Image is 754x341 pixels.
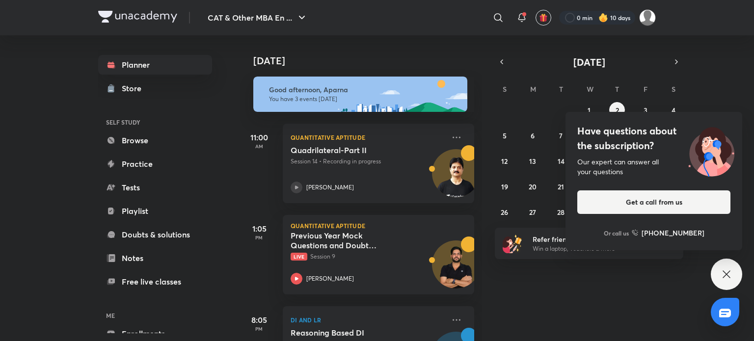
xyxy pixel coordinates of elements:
[609,102,625,118] button: October 2, 2025
[536,10,551,26] button: avatar
[531,131,535,140] abbr: October 6, 2025
[533,244,653,253] p: Win a laptop, vouchers & more
[240,235,279,240] p: PM
[638,102,653,118] button: October 3, 2025
[529,208,536,217] abbr: October 27, 2025
[98,79,212,98] a: Store
[98,201,212,221] a: Playlist
[558,157,565,166] abbr: October 14, 2025
[553,153,569,169] button: October 14, 2025
[240,223,279,235] h5: 1:05
[509,55,670,69] button: [DATE]
[98,178,212,197] a: Tests
[503,234,522,253] img: referral
[559,84,563,94] abbr: Tuesday
[497,179,512,194] button: October 19, 2025
[98,307,212,324] h6: ME
[644,84,647,94] abbr: Friday
[240,131,279,143] h5: 11:00
[632,228,704,238] a: [PHONE_NUMBER]
[598,13,608,23] img: streak
[497,128,512,143] button: October 5, 2025
[587,84,593,94] abbr: Wednesday
[525,179,540,194] button: October 20, 2025
[306,183,354,192] p: [PERSON_NAME]
[533,234,653,244] h6: Refer friends
[553,204,569,220] button: October 28, 2025
[291,223,466,229] p: Quantitative Aptitude
[588,105,591,115] abbr: October 1, 2025
[432,246,480,293] img: Avatar
[577,190,730,214] button: Get a call from us
[291,145,413,155] h5: Quadrilateral-Part II
[604,229,629,237] p: Or call us
[98,114,212,131] h6: SELF STUDY
[616,105,619,115] abbr: October 2, 2025
[98,131,212,150] a: Browse
[680,124,742,177] img: ttu_illustration_new.svg
[291,157,445,166] p: Session 14 • Recording in progress
[202,8,314,27] button: CAT & Other MBA En ...
[240,314,279,326] h5: 8:05
[639,9,656,26] img: Aparna Dubey
[432,155,480,202] img: Avatar
[577,124,730,153] h4: Have questions about the subscription?
[240,143,279,149] p: AM
[122,82,147,94] div: Store
[291,253,307,261] span: Live
[98,248,212,268] a: Notes
[539,13,548,22] img: avatar
[559,131,563,140] abbr: October 7, 2025
[615,84,619,94] abbr: Thursday
[291,252,445,261] p: Session 9
[98,154,212,174] a: Practice
[291,314,445,326] p: DI and LR
[577,157,730,177] div: Our expert can answer all your questions
[557,208,565,217] abbr: October 28, 2025
[642,228,704,238] h6: [PHONE_NUMBER]
[503,131,507,140] abbr: October 5, 2025
[672,105,675,115] abbr: October 4, 2025
[269,85,458,94] h6: Good afternoon, Aparna
[529,157,536,166] abbr: October 13, 2025
[306,274,354,283] p: [PERSON_NAME]
[553,179,569,194] button: October 21, 2025
[253,77,467,112] img: afternoon
[291,328,413,338] h5: Reasoning Based DI
[525,153,540,169] button: October 13, 2025
[672,84,675,94] abbr: Saturday
[558,182,564,191] abbr: October 21, 2025
[553,128,569,143] button: October 7, 2025
[253,55,484,67] h4: [DATE]
[291,131,445,143] p: Quantitative Aptitude
[98,11,177,23] img: Company Logo
[497,204,512,220] button: October 26, 2025
[525,204,540,220] button: October 27, 2025
[98,55,212,75] a: Planner
[501,208,508,217] abbr: October 26, 2025
[240,326,279,332] p: PM
[581,102,597,118] button: October 1, 2025
[529,182,537,191] abbr: October 20, 2025
[497,153,512,169] button: October 12, 2025
[269,95,458,103] p: You have 3 events [DATE]
[503,84,507,94] abbr: Sunday
[501,182,508,191] abbr: October 19, 2025
[666,102,681,118] button: October 4, 2025
[98,272,212,291] a: Free live classes
[525,128,540,143] button: October 6, 2025
[98,11,177,25] a: Company Logo
[501,157,508,166] abbr: October 12, 2025
[98,225,212,244] a: Doubts & solutions
[573,55,605,69] span: [DATE]
[644,105,647,115] abbr: October 3, 2025
[530,84,536,94] abbr: Monday
[291,231,413,250] h5: Previous Year Mock Questions and Doubt Clearing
